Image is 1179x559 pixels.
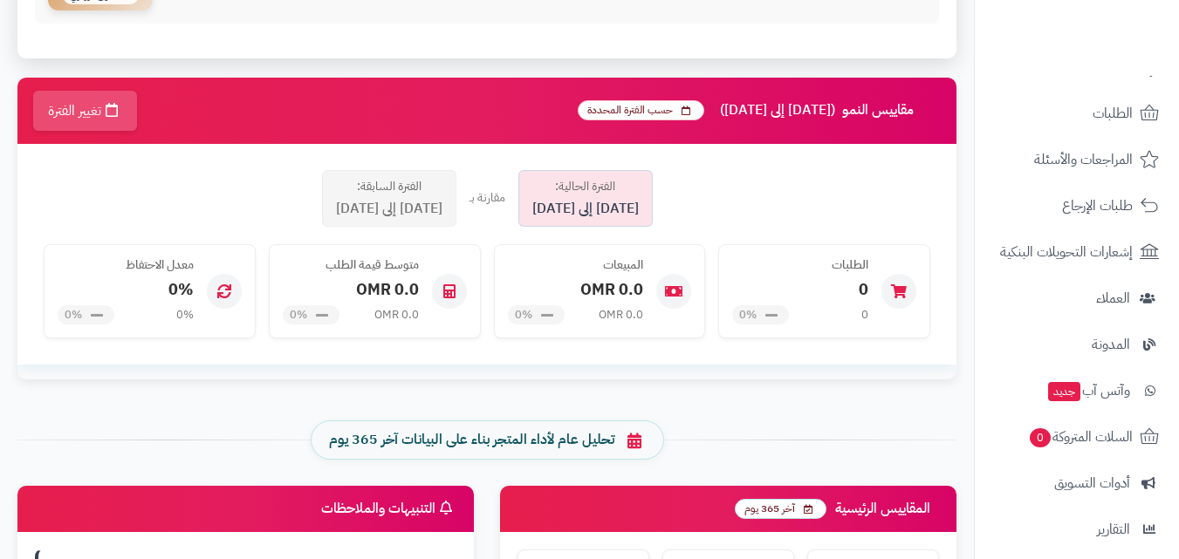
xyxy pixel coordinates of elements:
div: 0.0 OMR [374,307,419,324]
span: 0% [739,307,757,324]
div: 0.0 OMR [283,278,419,301]
a: طلبات الإرجاع [985,185,1169,227]
img: logo-2.png [1060,19,1162,56]
span: [DATE] إلى [DATE] [532,199,639,219]
span: تحليل عام لأداء المتجر بناء على البيانات آخر 365 يوم [329,430,614,450]
span: 0% [515,307,532,324]
a: المدونة [985,324,1169,365]
span: الفترة السابقة: [357,178,422,195]
span: المدونة [1092,332,1130,357]
a: العملاء [985,277,1169,319]
span: جديد [1048,382,1080,401]
a: المراجعات والأسئلة [985,139,1169,181]
span: 0% [290,307,307,324]
div: 0% [176,307,194,324]
a: التقارير [985,508,1169,550]
h3: مقاييس النمو [578,100,943,120]
div: مقارنة بـ [470,189,505,207]
span: طلبات الإرجاع [1062,194,1133,218]
h4: المبيعات [508,258,644,271]
span: المراجعات والأسئلة [1034,147,1133,172]
span: التقارير [1097,517,1130,542]
span: الطلبات [1093,101,1133,126]
span: العملاء [1096,286,1130,310]
h4: الطلبات [732,258,868,271]
span: وآتس آب [1046,378,1130,403]
a: أدوات التسويق [985,462,1169,504]
span: السلات المتروكة [1028,425,1133,449]
div: 0 [732,278,868,301]
span: آخر 365 يوم [735,499,826,519]
button: تغيير الفترة [33,91,137,131]
span: حسب الفترة المحددة [578,100,704,120]
h4: معدل الاحتفاظ [58,258,194,271]
span: الفترة الحالية: [555,178,615,195]
span: [DATE] إلى [DATE] [336,199,442,219]
div: 0.0 OMR [599,307,643,324]
a: وآتس آبجديد [985,370,1169,412]
a: إشعارات التحويلات البنكية [985,231,1169,273]
span: إشعارات التحويلات البنكية [1000,240,1133,264]
div: 0 [861,307,868,324]
span: أدوات التسويق [1054,471,1130,495]
h3: المقاييس الرئيسية [735,499,939,519]
span: 0 [1029,427,1052,448]
a: السلات المتروكة0 [985,416,1169,458]
span: 0% [65,307,82,324]
div: 0.0 OMR [508,278,644,301]
span: ([DATE] إلى [DATE]) [720,103,835,119]
h4: متوسط قيمة الطلب [283,258,419,271]
h3: التنبيهات والملاحظات [321,501,456,517]
a: الطلبات [985,92,1169,134]
div: 0% [58,278,194,301]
